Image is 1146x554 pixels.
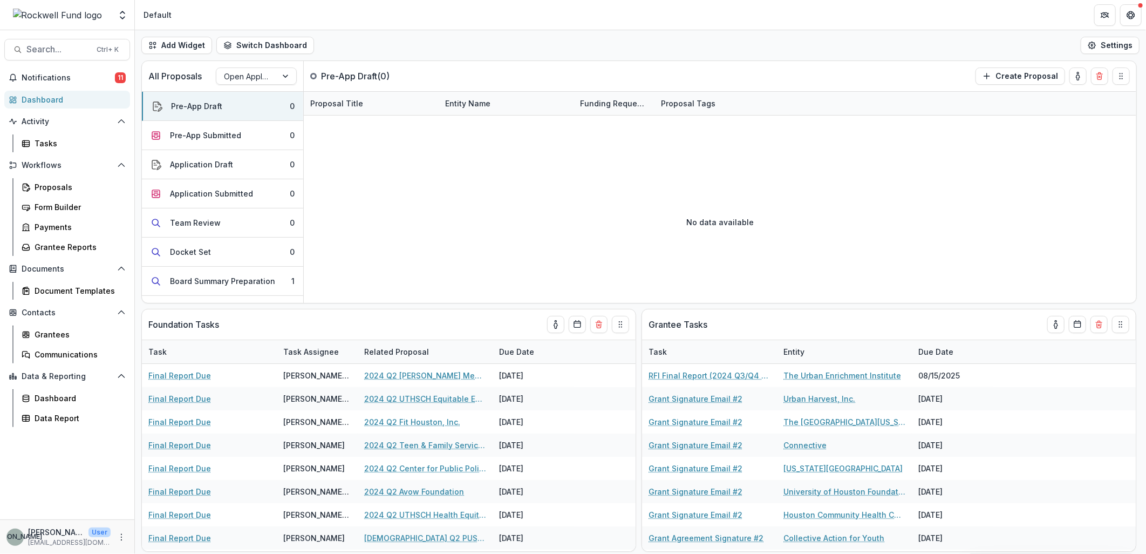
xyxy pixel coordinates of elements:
[170,246,211,258] div: Docket Set
[649,318,707,331] p: Grantee Tasks
[139,7,176,23] nav: breadcrumb
[277,346,345,357] div: Task Assignee
[783,416,905,428] a: The [GEOGRAPHIC_DATA][US_STATE] at [GEOGRAPHIC_DATA] ([GEOGRAPHIC_DATA])
[115,531,128,544] button: More
[216,37,314,54] button: Switch Dashboard
[364,509,486,521] a: 2024 Q2 UTHSCH Health Equity Collective
[493,340,574,363] div: Due Date
[148,532,211,544] a: Final Report Due
[170,275,275,287] div: Board Summary Preparation
[654,92,789,115] div: Proposal Tags
[4,157,130,174] button: Open Workflows
[493,503,574,526] div: [DATE]
[612,316,629,333] button: Drag
[649,370,770,381] a: RFI Final Report (2024 Q3/Q4 Grantees)
[142,179,303,208] button: Application Submitted0
[364,463,486,474] a: 2024 Q2 Center for Public Policy Priorities
[569,316,586,333] button: Calendar
[649,463,742,474] a: Grant Signature Email #2
[115,72,126,83] span: 11
[304,98,370,109] div: Proposal Title
[783,532,884,544] a: Collective Action for Youth
[142,340,277,363] div: Task
[783,463,903,474] a: [US_STATE][GEOGRAPHIC_DATA]
[649,532,763,544] a: Grant Agreement Signature #2
[912,434,993,457] div: [DATE]
[148,393,211,404] a: Final Report Due
[142,150,303,179] button: Application Draft0
[4,260,130,278] button: Open Documents
[439,92,574,115] div: Entity Name
[22,117,113,126] span: Activity
[148,416,211,428] a: Final Report Due
[364,370,486,381] a: 2024 Q2 [PERSON_NAME] Mental Health Policy Institute
[142,208,303,238] button: Team Review0
[364,393,486,404] a: 2024 Q2 UTHSCH Equitable Emergency Contraception
[148,509,211,521] a: Final Report Due
[364,532,486,544] a: [DEMOGRAPHIC_DATA] Q2 PUSH Birth Partners
[17,346,130,363] a: Communications
[783,509,905,521] a: Houston Community Health Centers, Inc.
[290,217,295,228] div: 0
[321,70,402,83] p: Pre-App Draft ( 0 )
[912,457,993,480] div: [DATE]
[35,181,121,193] div: Proposals
[35,393,121,404] div: Dashboard
[642,346,673,357] div: Task
[17,389,130,407] a: Dashboard
[912,340,993,363] div: Due Date
[912,364,993,387] div: 08/15/2025
[22,161,113,170] span: Workflows
[290,100,295,112] div: 0
[493,346,541,357] div: Due Date
[22,308,113,317] span: Contacts
[142,92,303,121] button: Pre-App Draft0
[17,326,130,343] a: Grantees
[1120,4,1142,26] button: Get Help
[493,434,574,457] div: [DATE]
[654,98,722,109] div: Proposal Tags
[1069,316,1086,333] button: Calendar
[142,121,303,150] button: Pre-App Submitted0
[17,409,130,427] a: Data Report
[1091,67,1108,85] button: Delete card
[148,440,211,451] a: Final Report Due
[783,393,855,404] a: Urban Harvest, Inc.
[364,486,464,497] a: 2024 Q2 Avow Foundation
[547,316,564,333] button: toggle-assigned-to-me
[304,92,439,115] div: Proposal Title
[35,329,121,340] div: Grantees
[1094,4,1116,26] button: Partners
[439,98,497,109] div: Entity Name
[35,349,121,360] div: Communications
[4,113,130,130] button: Open Activity
[35,285,121,296] div: Document Templates
[358,346,435,357] div: Related Proposal
[574,98,654,109] div: Funding Requested
[1090,316,1108,333] button: Delete card
[777,346,811,357] div: Entity
[4,69,130,86] button: Notifications11
[649,393,742,404] a: Grant Signature Email #2
[777,340,912,363] div: Entity
[283,440,345,451] div: [PERSON_NAME]
[22,73,115,83] span: Notifications
[13,9,103,22] img: Rockwell Fund logo
[1081,37,1140,54] button: Settings
[170,130,241,141] div: Pre-App Submitted
[35,221,121,233] div: Payments
[144,9,172,21] div: Default
[1047,316,1065,333] button: toggle-assigned-to-me
[283,393,351,404] div: [PERSON_NAME][GEOGRAPHIC_DATA]
[148,463,211,474] a: Final Report Due
[141,37,212,54] button: Add Widget
[912,503,993,526] div: [DATE]
[35,241,121,253] div: Grantee Reports
[912,526,993,550] div: [DATE]
[912,480,993,503] div: [DATE]
[88,528,111,537] p: User
[783,440,827,451] a: Connective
